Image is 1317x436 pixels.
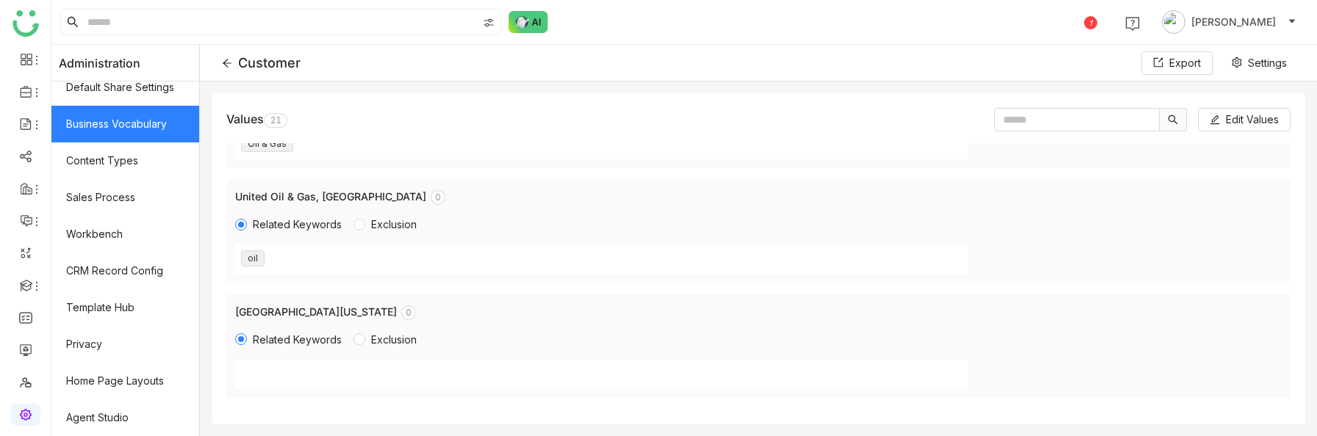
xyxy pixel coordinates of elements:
a: Privacy [51,326,199,363]
p: 0 [435,190,441,205]
span: Settings [1248,55,1287,71]
div: [GEOGRAPHIC_DATA][US_STATE] [235,304,397,320]
span: Related Keywords [247,217,348,233]
img: search-type.svg [483,17,495,29]
p: 0 [406,305,412,320]
img: logo [12,10,39,37]
a: Default Share Settings [51,69,199,106]
a: Workbench [51,216,199,252]
a: Content Types [51,142,199,179]
a: Agent Studio [51,399,199,436]
nz-tag: oil [241,250,265,266]
div: 1 [1084,16,1097,29]
span: Administration [59,45,140,81]
nz-badge-sup: 21 [264,113,287,128]
nz-badge-sup: 0 [401,305,416,320]
p: 2 [270,113,276,128]
span: Exclusion [365,332,423,348]
span: Exclusion [365,217,423,233]
img: ask-buddy-normal.svg [509,11,548,33]
div: Customer [238,55,301,70]
button: Export [1141,51,1213,75]
span: Related Keywords [247,332,348,348]
nz-badge-sup: 0 [431,190,445,205]
button: [PERSON_NAME] [1159,10,1299,34]
div: Values [226,112,287,128]
span: Edit Values [1226,112,1279,128]
a: CRM Record Config [51,252,199,289]
div: United Oil & Gas, [GEOGRAPHIC_DATA] [235,189,426,205]
img: avatar [1162,10,1185,34]
a: Template Hub [51,289,199,326]
a: Sales Process [51,179,199,216]
span: [PERSON_NAME] [1191,14,1276,30]
button: Settings [1220,51,1299,75]
nz-tag: Oil & Gas [241,136,293,152]
p: 1 [276,113,281,128]
a: Business Vocabulary [51,106,199,142]
a: Home Page Layouts [51,363,199,399]
img: help.svg [1125,16,1140,31]
button: Edit Values [1198,108,1291,131]
span: Export [1169,55,1201,71]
